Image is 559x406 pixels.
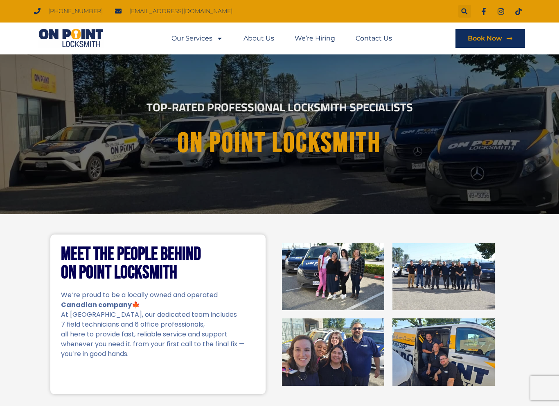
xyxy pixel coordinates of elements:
p: whenever you need it. from your first call to the final fix — [61,339,255,349]
a: Book Now [455,29,525,48]
a: Contact Us [356,29,392,48]
strong: Canadian company [61,300,132,309]
img: On Point Locksmith Port Coquitlam, BC 4 [392,318,495,386]
img: On Point Locksmith Port Coquitlam, BC 2 [392,243,495,310]
p: We’re proud to be a locally owned and operated [61,290,255,300]
p: you’re in good hands. [61,349,255,359]
img: On Point Locksmith Port Coquitlam, BC 3 [282,318,384,386]
nav: Menu [171,29,392,48]
a: We’re Hiring [295,29,335,48]
h2: Meet the People Behind On Point Locksmith [61,245,255,282]
div: Search [458,5,471,18]
h2: Top-Rated Professional Locksmith Specialists [52,101,507,113]
img: On Point Locksmith Port Coquitlam, BC 1 [282,243,384,310]
p: 7 field technicians and 6 office professionals, [61,320,255,329]
span: [EMAIL_ADDRESS][DOMAIN_NAME] [127,6,232,17]
p: 🍁 At [GEOGRAPHIC_DATA], our dedicated team includes [61,300,255,320]
span: Book Now [468,35,502,42]
span: [PHONE_NUMBER] [46,6,103,17]
p: all here to provide fast, reliable service and support [61,329,255,339]
h1: On point Locksmith [59,128,500,159]
a: Our Services [171,29,223,48]
a: About Us [243,29,274,48]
